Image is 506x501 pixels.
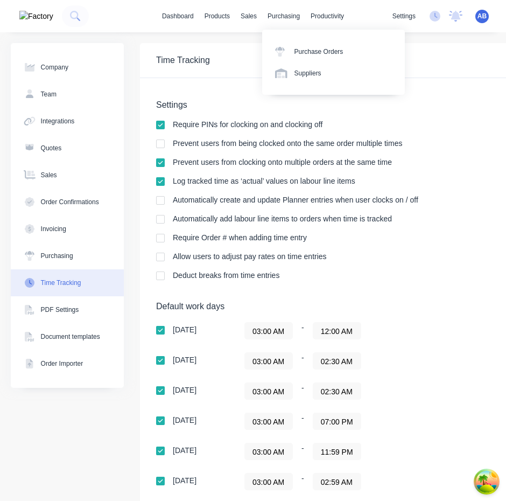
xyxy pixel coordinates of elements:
[173,386,196,394] div: [DATE]
[313,353,361,369] input: Finish
[41,359,83,368] div: Order Importer
[11,269,124,296] button: Time Tracking
[41,224,66,234] div: Invoicing
[245,413,292,429] input: Start
[41,278,81,288] div: Time Tracking
[156,54,210,67] div: Time Tracking
[41,170,57,180] div: Sales
[11,189,124,215] button: Order Confirmations
[477,11,487,21] span: AB
[313,383,361,399] input: Finish
[313,443,361,460] input: Finish
[305,8,349,24] div: productivity
[11,242,124,269] button: Purchasing
[313,323,361,339] input: Finish
[11,296,124,323] button: PDF Settings
[262,40,405,62] a: Purchase Orders
[11,215,124,242] button: Invoicing
[41,143,62,153] div: Quotes
[262,62,405,84] a: Suppliers
[173,477,196,484] div: [DATE]
[157,8,199,24] a: dashboard
[173,356,196,364] div: [DATE]
[41,197,99,207] div: Order Confirmations
[294,68,321,78] div: Suppliers
[173,121,322,128] div: Require PINs for clocking on and clocking off
[173,215,392,222] div: Automatically add labour line items to orders when time is tracked
[41,332,100,342] div: Document templates
[476,471,497,492] button: Open Tanstack query devtools
[173,234,307,241] div: Require Order # when adding time entry
[173,416,196,424] div: [DATE]
[173,272,279,279] div: Deduct breaks from time entries
[245,353,292,369] input: Start
[245,383,292,399] input: Start
[294,47,343,57] div: Purchase Orders
[387,8,421,24] div: settings
[41,89,57,99] div: Team
[173,177,355,185] div: Log tracked time as ‘actual’ values on labour line items
[11,135,124,162] button: Quotes
[173,140,402,147] div: Prevent users from being clocked onto the same order multiple times
[235,8,262,24] div: sales
[173,447,196,454] div: [DATE]
[173,196,418,204] div: Automatically create and update Planner entries when user clocks on / off
[41,62,68,72] div: Company
[199,8,235,24] div: products
[41,116,75,126] div: Integrations
[173,158,392,166] div: Prevent users from clocking onto multiple orders at the same time
[262,8,305,24] div: purchasing
[173,326,196,333] div: [DATE]
[11,350,124,377] button: Order Importer
[245,323,292,339] input: Start
[11,54,124,81] button: Company
[245,443,292,460] input: Start
[19,11,53,22] img: Factory
[11,81,124,108] button: Team
[41,251,73,261] div: Purchasing
[313,413,361,429] input: Finish
[173,253,327,260] div: Allow users to adjust pay rates on time entries
[41,305,79,315] div: PDF Settings
[11,108,124,135] button: Integrations
[11,162,124,189] button: Sales
[11,323,124,350] button: Document templates
[313,474,361,490] input: Finish
[245,474,292,490] input: Start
